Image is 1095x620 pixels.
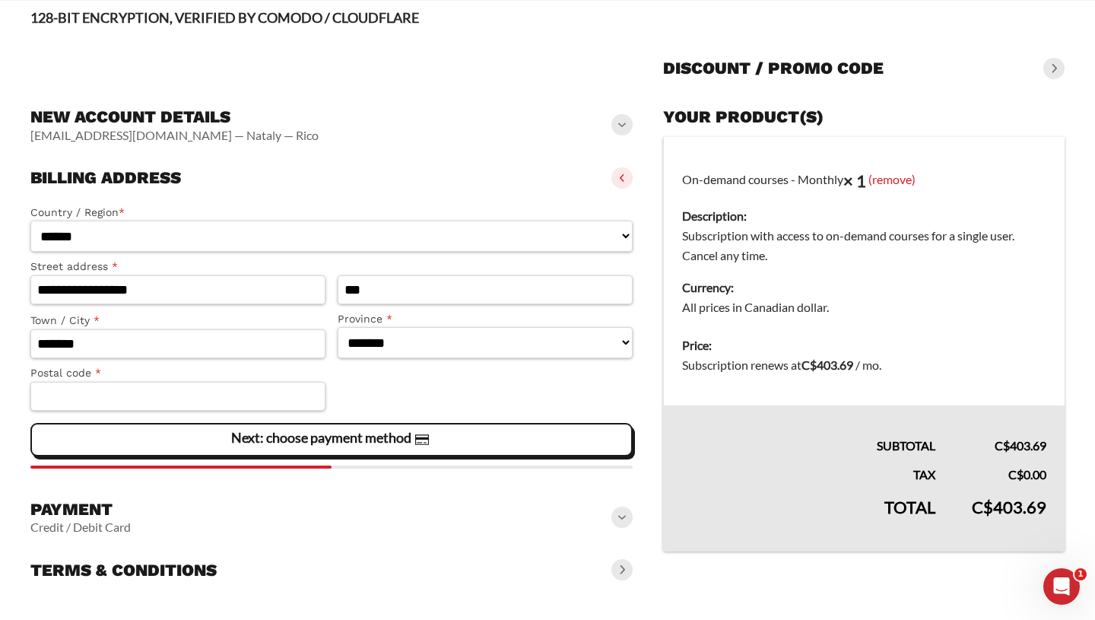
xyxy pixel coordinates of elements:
dd: Subscription with access to on-demand courses for a single user. Cancel any time. [682,226,1046,265]
a: (remove) [868,171,916,186]
bdi: 403.69 [995,438,1046,453]
strong: 128-BIT ENCRYPTION, VERIFIED BY COMODO / CLOUDFLARE [30,9,419,26]
label: Street address [30,258,325,275]
span: / mo [855,358,879,372]
dt: Currency: [682,278,1046,297]
vaadin-button: Next: choose payment method [30,423,633,456]
span: C$ [801,358,817,372]
vaadin-horizontal-layout: [EMAIL_ADDRESS][DOMAIN_NAME] — Nataly — Rico [30,128,319,143]
label: Country / Region [30,204,633,221]
dt: Description: [682,206,1046,226]
dt: Price: [682,335,1046,355]
span: C$ [995,438,1010,453]
iframe: Intercom live chat [1043,568,1080,605]
bdi: 403.69 [801,358,853,372]
span: Subscription renews at . [682,358,881,372]
h3: Terms & conditions [30,560,217,581]
strong: × 1 [843,170,866,191]
dd: All prices in Canadian dollar. [682,297,1046,317]
vaadin-horizontal-layout: Credit / Debit Card [30,520,131,535]
span: C$ [972,497,993,517]
bdi: 0.00 [1008,467,1046,482]
label: Postal code [30,364,325,382]
h3: Billing address [30,167,181,189]
span: 1 [1074,568,1087,580]
h3: Discount / promo code [663,58,884,79]
bdi: 403.69 [972,497,1046,517]
td: On-demand courses - Monthly [664,137,1065,327]
label: Town / City [30,312,325,329]
th: Subtotal [664,405,954,456]
h3: New account details [30,107,319,128]
label: Province [338,310,633,328]
th: Total [664,485,954,552]
span: C$ [1008,467,1024,482]
h3: Payment [30,499,131,520]
th: Tax [664,456,954,485]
